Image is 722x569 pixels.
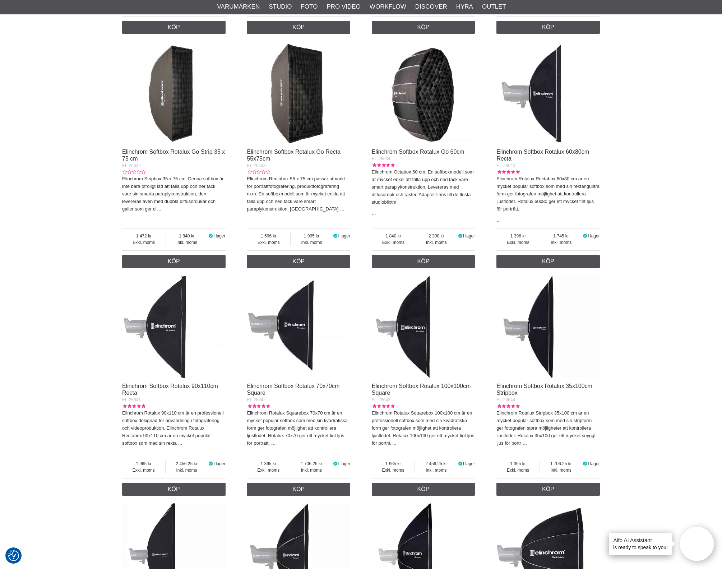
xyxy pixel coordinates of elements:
span: Inkl. moms [540,467,582,473]
span: 1 365 [247,461,290,467]
a: Discover [415,2,447,11]
button: Samtyckesinställningar [8,549,19,562]
a: Workflow [370,2,406,11]
a: … [496,218,501,223]
i: I lager [582,233,588,239]
img: Elinchrom Softbox Rotalux 90x110cm Recta [122,275,226,379]
span: Exkl. moms [122,239,166,246]
img: Elinchrom Softbox Rotalux Go Recta 55x75cm [247,41,350,144]
span: Inkl. moms [290,467,333,473]
a: Köp [247,483,350,496]
img: Elinchrom Softbox Rotalux Go Strip 35 x 75 cm [122,41,226,144]
a: Elinchrom Softbox Rotalux 90x110cm Recta [122,383,218,396]
p: Elinchrom Rotalux Squarebox 70x70 cm är en mycket populär softbox som med sin kvadratiska form ge... [247,410,350,447]
span: EL-26633 [247,163,265,168]
span: I lager [213,233,225,239]
i: I lager [457,233,463,239]
span: 1 965 [372,461,415,467]
a: Elinchrom Softbox Rotalux Go 60cm [372,149,464,155]
i: I lager [457,461,463,466]
span: 1 840 [166,233,208,239]
div: Kundbetyg: 5.00 [372,403,395,410]
span: EL-26644 [496,397,515,402]
span: Exkl. moms [372,239,415,246]
span: EL-26641 [122,397,141,402]
div: Kundbetyg: 5.00 [496,169,519,175]
span: I lager [463,461,475,466]
div: Kundbetyg: 5.00 [372,162,395,168]
p: Elinchrom Stripbox 35 x 75 cm. Denna softbox är inte bara otroligt lätt att fälla upp och ner tac... [122,175,226,213]
a: … [522,440,527,446]
span: EL-26642 [247,397,265,402]
span: 1 596 [247,233,290,239]
a: Köp [372,21,475,34]
span: 1 745 [540,233,582,239]
span: Inkl. moms [415,467,457,473]
span: Exkl. moms [496,239,540,246]
div: Kundbetyg: 0 [247,169,270,175]
span: I lager [463,233,475,239]
span: I lager [338,233,350,239]
a: Köp [496,21,600,34]
i: I lager [333,233,338,239]
span: 1 706.25 [540,461,582,467]
span: Inkl. moms [166,239,208,246]
a: … [372,211,376,216]
h4: Aifo AI Assistant [613,536,668,544]
p: Elinchrom Rotalux Squarebox 100x100 cm är en professionell softbox som med sin kvadratiska form g... [372,410,475,447]
div: Kundbetyg: 5.00 [122,403,145,410]
a: Elinchrom Softbox Rotalux 100x100cm Square [372,383,471,396]
a: Köp [372,255,475,268]
div: is ready to speak to you! [609,533,672,555]
span: EL-26643 [372,397,390,402]
span: EL-26634 [372,156,390,161]
span: EL-26640 [496,163,515,168]
span: 2 456.25 [166,461,208,467]
a: Köp [247,255,350,268]
span: Inkl. moms [540,239,582,246]
span: 1 365 [496,461,540,467]
a: … [340,206,344,212]
span: Inkl. moms [415,239,457,246]
a: Elinchrom Softbox Rotalux 60x80cm Recta [496,149,589,162]
img: Elinchrom Softbox Rotalux 100x100cm Square [372,275,475,379]
p: Elinchrom Rotalux Rectabox 60x80 cm är en mycket populär softbox som med sin rektangulära form ge... [496,175,600,213]
a: Köp [496,483,600,496]
a: … [157,206,162,212]
a: Köp [496,255,600,268]
span: Inkl. moms [166,467,208,473]
span: 1 965 [122,461,165,467]
span: Exkl. moms [247,239,290,246]
span: 1 840 [372,233,415,239]
i: I lager [208,233,213,239]
span: Inkl. moms [291,239,333,246]
a: Köp [122,255,226,268]
span: 1 995 [291,233,333,239]
i: I lager [333,461,338,466]
img: Elinchrom Softbox Rotalux 60x80cm Recta [496,41,600,144]
a: Köp [122,21,226,34]
a: Foto [301,2,318,11]
p: Elinchrom Rectabox 55 x 75 cm passar utmärkt för porträttfotografering, produktfotografering m.m.... [247,175,350,213]
img: Elinchrom Softbox Rotalux 70x70cm Square [247,275,350,379]
span: Exkl. moms [247,467,290,473]
span: Exkl. moms [122,467,165,473]
a: Pro Video [327,2,360,11]
a: Köp [247,21,350,34]
i: I lager [582,461,588,466]
img: Elinchrom Softbox Rotalux Go 60cm [372,41,475,144]
a: Hyra [456,2,473,11]
span: Exkl. moms [372,467,415,473]
a: Elinchrom Softbox Rotalux Go Strip 35 x 75 cm [122,149,225,162]
p: Elinchrom Octabox 60 cm. En softboxmodell som är mycket enkel att fälla upp och ned tack vare sma... [372,168,475,206]
a: … [392,440,397,446]
a: Studio [269,2,292,11]
span: Exkl. moms [496,467,540,473]
span: I lager [213,461,225,466]
span: 1 706.25 [290,461,333,467]
img: Elinchrom Softbox Rotalux 35x100cm Stripbox [496,275,600,379]
p: Elinchrom Rotalux Stripbox 35x100 cm är en mycket populär softbox som med sin stripform ger fotog... [496,410,600,447]
span: I lager [338,461,350,466]
a: … [178,440,182,446]
a: … [271,440,276,446]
